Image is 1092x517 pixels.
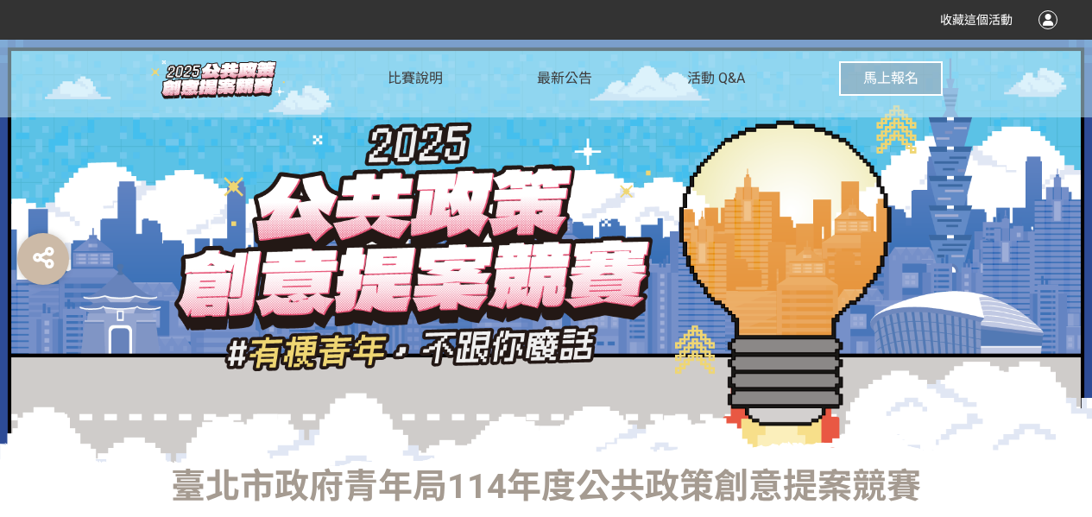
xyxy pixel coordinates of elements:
button: 馬上報名 [839,61,943,96]
h1: 臺北市政府青年局114年度公共政策創意提案競賽 [115,466,978,508]
span: 活動 Q&A [687,70,745,86]
a: 活動 Q&A [687,40,745,117]
a: 最新公告 [537,40,592,117]
span: 比賽說明 [388,70,443,86]
img: 臺北市政府青年局114年度公共政策創意提案競賽 [149,58,287,101]
span: 收藏這個活動 [940,13,1013,27]
a: 比賽說明 [388,40,443,117]
span: 馬上報名 [863,70,918,86]
span: 最新公告 [537,70,592,86]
